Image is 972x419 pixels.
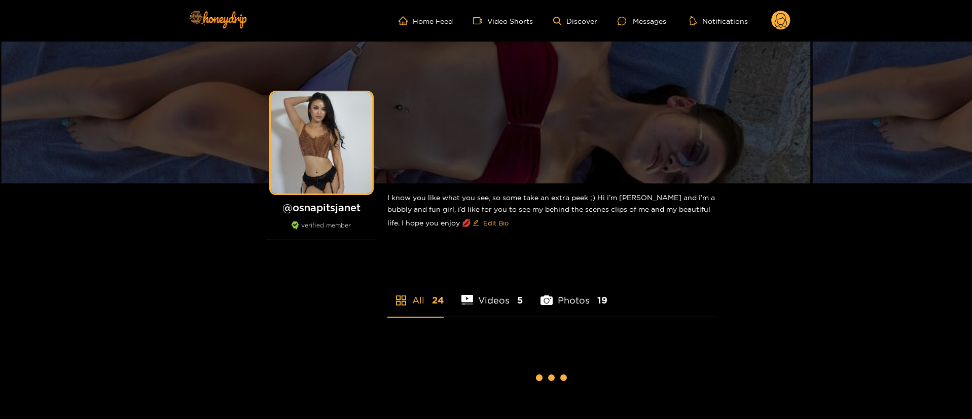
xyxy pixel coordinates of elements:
[473,16,487,25] span: video-camera
[399,16,453,25] a: Home Feed
[553,17,597,25] a: Discover
[483,218,509,228] span: Edit Bio
[266,221,377,240] div: verified member
[432,294,444,307] span: 24
[461,271,523,317] li: Videos
[387,183,717,239] div: I know you like what you see, so some take an extra peek ;) Hi i’m [PERSON_NAME] and i’m a bubbly...
[399,16,413,25] span: home
[471,215,511,231] button: editEdit Bio
[473,16,533,25] a: Video Shorts
[597,294,607,307] span: 19
[266,201,377,214] h1: @ osnapitsjanet
[473,219,479,227] span: edit
[517,294,523,307] span: 5
[395,294,407,307] span: appstore
[618,15,666,27] div: Messages
[541,271,607,317] li: Photos
[687,16,751,26] button: Notifications
[387,271,444,317] li: All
